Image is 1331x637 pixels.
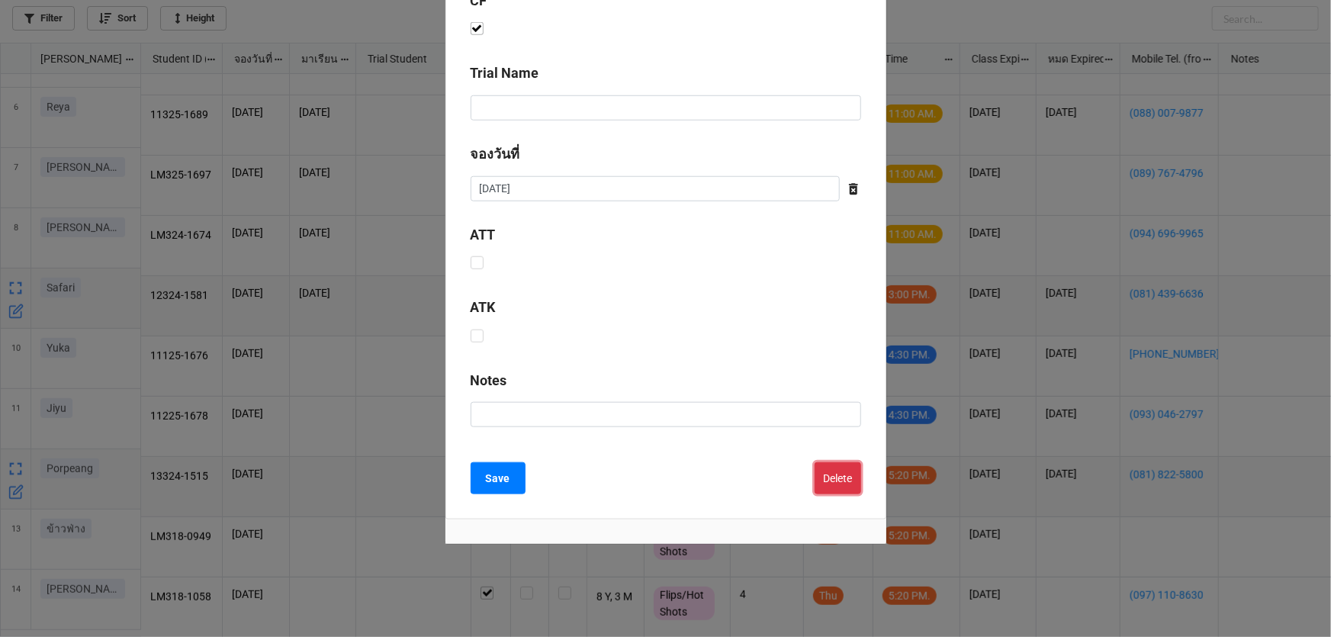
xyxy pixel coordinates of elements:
label: Notes [471,370,507,391]
button: Delete [815,462,861,494]
label: จองวันที่ [471,143,520,165]
button: Save [471,462,526,494]
input: Date [471,176,840,202]
label: ATT [471,224,496,246]
b: Save [486,471,510,487]
label: ATK [471,297,496,318]
label: Trial Name [471,63,539,84]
